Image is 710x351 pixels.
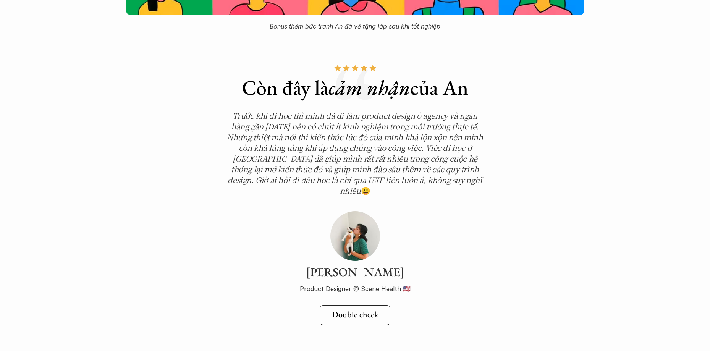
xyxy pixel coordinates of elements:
a: Double check [320,305,390,325]
p: Product Designer @ Scene Health 🇺🇸 [223,283,487,294]
h3: [PERSON_NAME] [223,265,487,279]
h5: Double check [332,310,378,320]
h1: Còn đây là của An [223,75,487,100]
em: cảm nhận [328,74,410,101]
em: Trước khi đi học thì mình đã đi làm product design ở agency và ngân hàng gần [DATE] nên có chút í... [227,110,485,196]
em: Bonus thêm bức tranh An đã vẽ tặng lớp sau khi tốt nghiệp [270,23,440,30]
h5: 😃 [223,110,487,196]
